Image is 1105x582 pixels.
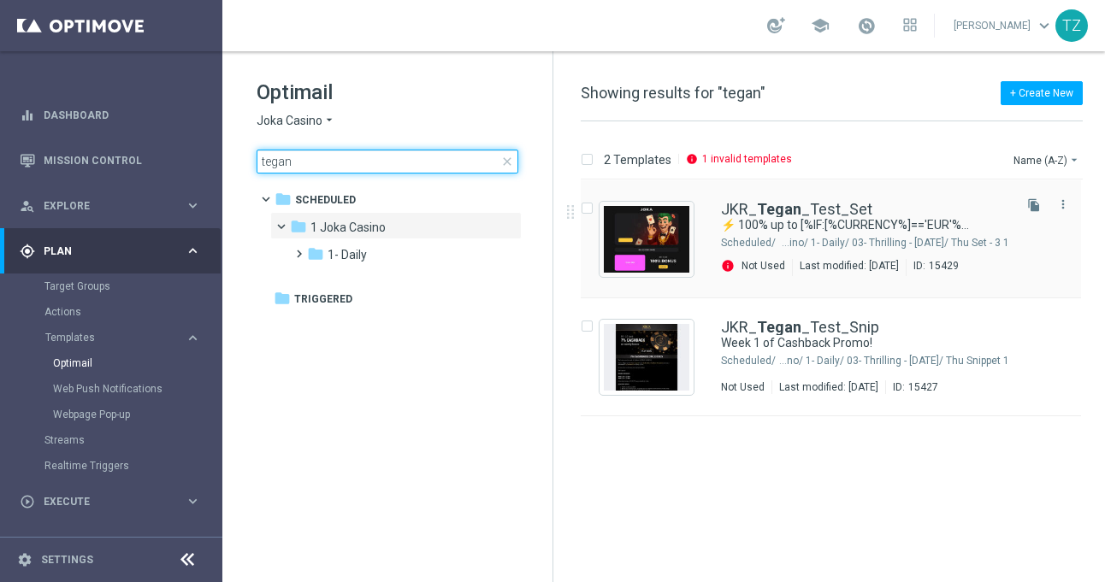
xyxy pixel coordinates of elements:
[44,497,185,507] span: Execute
[257,79,518,106] h1: Optimail
[604,324,689,391] img: 15427.jpeg
[1056,197,1070,211] i: more_vert
[53,350,221,376] div: Optimail
[1027,198,1041,212] i: file_copy
[41,555,93,565] a: Settings
[1035,16,1054,35] span: keyboard_arrow_down
[53,382,178,396] a: Web Push Notifications
[811,16,830,35] span: school
[721,217,1009,233] div: ⚡ 100% up to [%IF:[%CURRENCY%]=='EUR'%]€[%END:IF%][%ELSE%]$[%END:IF%]300 is YOURS ⚡
[757,318,801,336] b: Tegan
[20,92,201,138] div: Dashboard
[307,245,324,262] i: folder
[53,402,221,427] div: Webpage Pop-up
[1055,194,1072,215] button: more_vert
[929,259,959,276] div: 15429
[17,552,32,567] i: settings
[500,155,514,168] span: close
[44,427,221,453] div: Streams
[20,494,185,509] div: Execute
[721,380,765,394] div: Not Used
[20,244,35,259] i: gps_fixed
[778,354,1009,367] div: Scheduled/1 Joka Casino/1- Daily/03- Thrilling - Thursday/Thu Snippet
[185,330,201,346] i: keyboard_arrow_right
[20,138,201,183] div: Mission Control
[686,153,698,165] i: info
[44,92,201,138] a: Dashboard
[20,494,35,509] i: play_circle_outline
[257,113,336,129] button: Joka Casino arrow_drop_down
[702,152,792,166] p: 1 invalid templates
[257,150,518,173] input: Search Template
[778,236,1009,250] div: Scheduled/1 Joka Casino/1- Daily/03- Thrilling - Thursday/Thu Set - 3
[1023,194,1045,216] button: file_copy
[604,152,671,168] p: 2 Templates
[44,433,178,447] a: Streams
[1001,81,1083,105] button: + Create New
[44,279,178,293] a: Target Groups
[721,335,1009,351] div: Week 1 of Cashback Promo!
[721,258,735,273] i: info
[906,259,959,276] div: ID:
[45,332,168,343] span: Templates
[53,408,178,421] a: Webpage Pop-up
[274,290,291,307] i: folder
[294,291,352,307] span: Triggered
[275,191,292,208] i: folder
[20,244,185,259] div: Plan
[44,138,201,183] a: Mission Control
[885,380,938,394] div: ID:
[721,202,872,217] a: JKR_Tegan_Test_Set
[44,459,178,473] a: Realtime Triggers
[310,220,386,235] span: 1 Joka Casino
[1067,153,1081,167] i: arrow_drop_down
[257,113,322,129] span: Joka Casino
[44,325,221,427] div: Templates
[185,243,201,259] i: keyboard_arrow_right
[44,201,185,211] span: Explore
[44,305,178,319] a: Actions
[19,495,202,509] button: play_circle_outline Execute keyboard_arrow_right
[44,453,221,479] div: Realtime Triggers
[19,244,202,258] button: gps_fixed Plan keyboard_arrow_right
[19,109,202,122] button: equalizer Dashboard
[44,246,185,256] span: Plan
[295,192,356,208] span: Scheduled
[44,331,202,344] button: Templates keyboard_arrow_right
[1055,9,1088,42] div: TZ
[45,332,185,343] div: Templates
[793,259,906,276] div: Last modified: [DATE]
[721,335,970,351] a: Week 1 of Cashback Promo!
[19,154,202,168] button: Mission Control
[19,199,202,213] button: person_search Explore keyboard_arrow_right
[328,247,367,262] span: 1- Daily
[20,198,35,214] i: person_search
[290,218,307,235] i: folder
[721,354,776,367] div: Scheduled/
[908,380,938,394] div: 15427
[742,259,785,273] div: Not Used
[1012,150,1083,170] button: Name (A-Z)arrow_drop_down
[721,236,776,250] div: Scheduled/
[185,197,201,214] i: keyboard_arrow_right
[44,299,221,325] div: Actions
[581,84,765,102] span: Showing results for "tegan"
[44,273,221,299] div: Target Groups
[20,108,35,123] i: equalizer
[53,356,178,370] a: Optimail
[20,198,185,214] div: Explore
[185,493,201,509] i: keyboard_arrow_right
[952,13,1055,38] a: [PERSON_NAME]keyboard_arrow_down
[604,206,689,273] img: 15429.jpeg
[721,217,970,233] a: ⚡ 100% up to [%IF:[%CURRENCY%]=='EUR'%]€[%END:IF%][%ELSE%]$[%END:IF%]300 is YOURS ⚡
[757,200,801,218] b: Tegan
[322,113,336,129] i: arrow_drop_down
[53,376,221,402] div: Web Push Notifications
[721,320,879,335] a: JKR_Tegan_Test_Snip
